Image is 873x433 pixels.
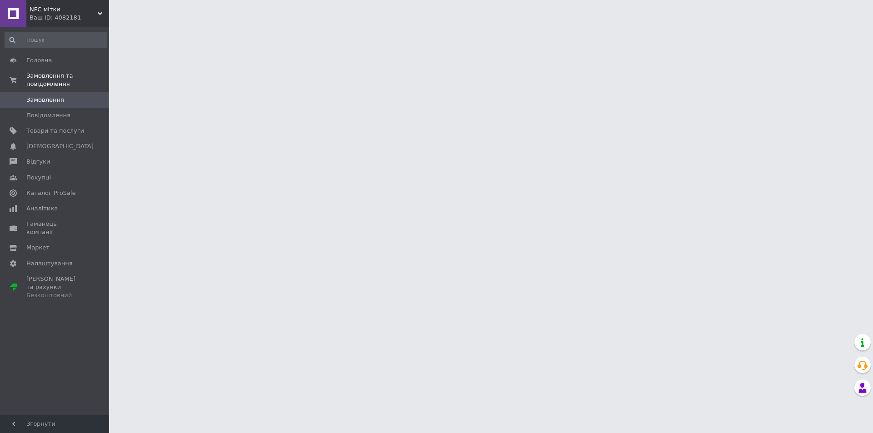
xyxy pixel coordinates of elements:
span: Налаштування [26,259,73,268]
span: Повідомлення [26,111,70,119]
div: Безкоштовний [26,291,84,299]
span: Замовлення [26,96,64,104]
span: Гаманець компанії [26,220,84,236]
span: Замовлення та повідомлення [26,72,109,88]
div: Ваш ID: 4082181 [30,14,109,22]
input: Пошук [5,32,107,48]
span: Маркет [26,244,50,252]
span: Каталог ProSale [26,189,75,197]
span: Покупці [26,174,51,182]
span: [DEMOGRAPHIC_DATA] [26,142,94,150]
span: Товари та послуги [26,127,84,135]
span: Аналітика [26,204,58,213]
span: Головна [26,56,52,65]
span: Відгуки [26,158,50,166]
span: [PERSON_NAME] та рахунки [26,275,84,300]
span: NFC мітки [30,5,98,14]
